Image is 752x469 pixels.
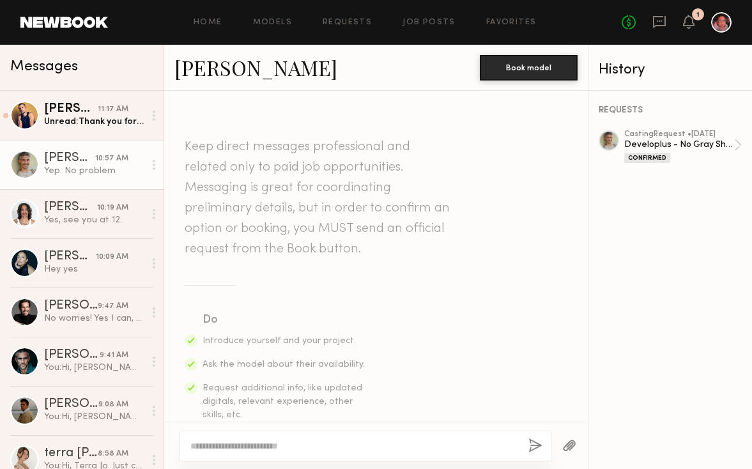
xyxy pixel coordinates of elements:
[696,12,700,19] div: 1
[403,19,456,27] a: Job Posts
[98,399,128,411] div: 9:08 AM
[44,214,144,226] div: Yes, see you at 12.
[624,139,734,151] div: Developlus - No Gray Shampoo
[44,447,98,460] div: terra [PERSON_NAME]
[10,59,78,74] span: Messages
[624,153,670,163] div: Confirmed
[599,106,742,115] div: REQUESTS
[44,398,98,411] div: [PERSON_NAME]
[174,54,337,81] a: [PERSON_NAME]
[624,130,742,163] a: castingRequest •[DATE]Developlus - No Gray ShampooConfirmed
[98,448,128,460] div: 8:58 AM
[44,263,144,275] div: Hey yes
[44,362,144,374] div: You: Hi, [PERSON_NAME]. Can you come in [DATE] at 10:30a instead of 11?
[44,152,95,165] div: [PERSON_NAME]
[98,104,128,116] div: 11:17 AM
[44,116,144,128] div: Unread: Thank you for the info! I’m aiming for 1pm [DATE] 👍
[44,312,144,325] div: No worries! Yes I can, see you then.
[44,411,144,423] div: You: Hi, [PERSON_NAME]. If you'd like, send us a video of you with your current hair from a few d...
[44,103,98,116] div: [PERSON_NAME]
[44,165,144,177] div: Yep. No problem
[486,19,537,27] a: Favorites
[44,349,100,362] div: [PERSON_NAME]
[185,137,453,259] header: Keep direct messages professional and related only to paid job opportunities. Messaging is great ...
[98,300,128,312] div: 9:47 AM
[95,153,128,165] div: 10:57 AM
[203,311,366,329] div: Do
[323,19,372,27] a: Requests
[44,250,96,263] div: [PERSON_NAME]
[97,202,128,214] div: 10:19 AM
[624,130,734,139] div: casting Request • [DATE]
[96,251,128,263] div: 10:09 AM
[44,300,98,312] div: [PERSON_NAME]
[203,384,362,419] span: Request additional info, like updated digitals, relevant experience, other skills, etc.
[480,61,578,72] a: Book model
[599,63,742,77] div: History
[203,337,356,345] span: Introduce yourself and your project.
[44,201,97,214] div: [PERSON_NAME]
[100,350,128,362] div: 9:41 AM
[480,55,578,81] button: Book model
[203,360,365,369] span: Ask the model about their availability.
[253,19,292,27] a: Models
[194,19,222,27] a: Home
